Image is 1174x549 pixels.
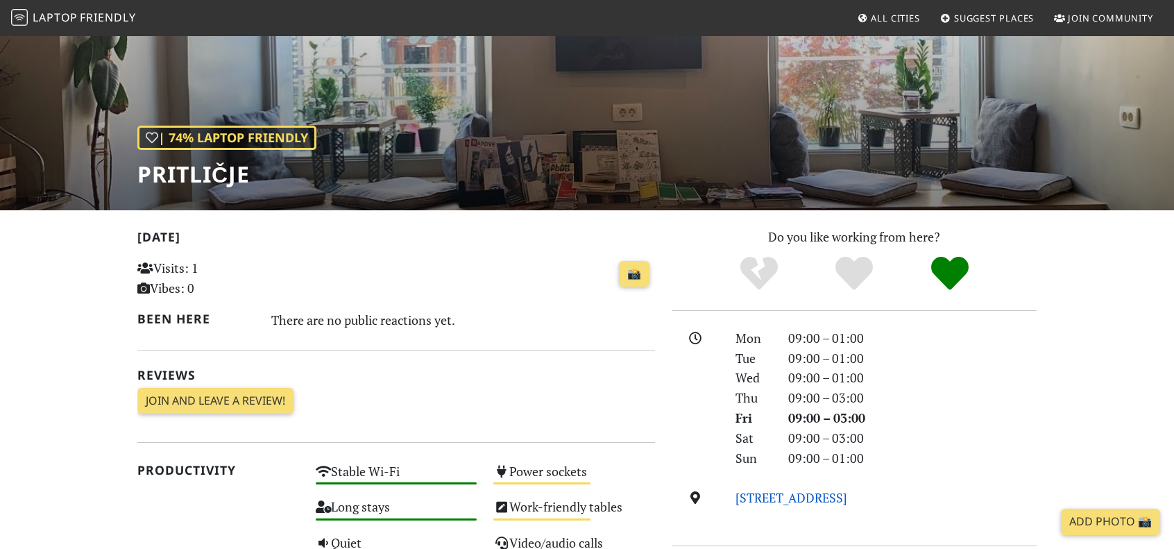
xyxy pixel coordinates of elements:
[727,368,780,388] div: Wed
[271,309,656,331] div: There are no public reactions yet.
[137,388,293,414] a: Join and leave a review!
[727,328,780,348] div: Mon
[935,6,1040,31] a: Suggest Places
[11,6,136,31] a: LaptopFriendly LaptopFriendly
[1068,12,1153,24] span: Join Community
[954,12,1035,24] span: Suggest Places
[137,126,316,150] div: | 74% Laptop Friendly
[780,388,1045,408] div: 09:00 – 03:00
[619,261,649,287] a: 📸
[727,428,780,448] div: Sat
[780,448,1045,468] div: 09:00 – 01:00
[711,255,807,293] div: No
[672,227,1037,247] p: Do you like working from here?
[780,348,1045,369] div: 09:00 – 01:00
[851,6,926,31] a: All Cities
[485,460,663,496] div: Power sockets
[780,328,1045,348] div: 09:00 – 01:00
[137,230,655,250] h2: [DATE]
[806,255,902,293] div: Yes
[11,9,28,26] img: LaptopFriendly
[902,255,998,293] div: Definitely!
[137,312,255,326] h2: Been here
[137,161,316,187] h1: Pritličje
[727,348,780,369] div: Tue
[780,368,1045,388] div: 09:00 – 01:00
[727,388,780,408] div: Thu
[80,10,135,25] span: Friendly
[780,428,1045,448] div: 09:00 – 03:00
[137,463,299,478] h2: Productivity
[485,496,663,531] div: Work-friendly tables
[780,408,1045,428] div: 09:00 – 03:00
[735,489,847,506] a: [STREET_ADDRESS]
[727,448,780,468] div: Sun
[137,258,299,298] p: Visits: 1 Vibes: 0
[871,12,920,24] span: All Cities
[1048,6,1159,31] a: Join Community
[727,408,780,428] div: Fri
[33,10,78,25] span: Laptop
[307,460,486,496] div: Stable Wi-Fi
[1061,509,1160,535] a: Add Photo 📸
[137,368,655,382] h2: Reviews
[307,496,486,531] div: Long stays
